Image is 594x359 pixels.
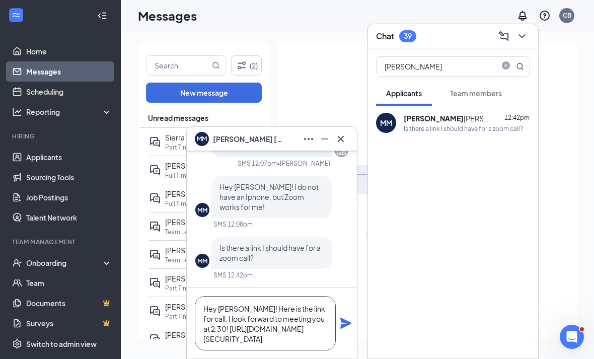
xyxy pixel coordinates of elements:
[213,220,253,229] div: SMS 12:08pm
[165,312,256,321] p: Part Time Team Member $12-$14/Hourly at [GEOGRAPHIC_DATA] ([GEOGRAPHIC_DATA])
[238,159,277,168] div: SMS 12:07pm
[165,256,256,264] p: Team Leader at [GEOGRAPHIC_DATA] ([GEOGRAPHIC_DATA])
[165,189,222,198] span: [PERSON_NAME]
[231,55,262,76] button: Filter (2)
[26,61,112,82] a: Messages
[219,243,321,262] span: Is there a link I should have for a zoom call?
[197,206,207,214] div: MM
[148,113,208,123] span: Unread messages
[26,339,97,349] div: Switch to admin view
[165,284,256,293] p: Part Time Team Member $12-$14/Hourly at [GEOGRAPHIC_DATA] ([GEOGRAPHIC_DATA])
[165,133,211,142] span: Sierra Powers
[149,164,161,176] svg: ActiveDoubleChat
[26,258,104,268] div: Onboarding
[213,133,283,145] span: [PERSON_NAME] [PERSON_NAME]
[97,11,107,21] svg: Collapse
[26,207,112,228] a: Talent Network
[380,118,392,128] div: MM
[404,113,494,123] div: [PERSON_NAME]
[197,257,207,265] div: MM
[500,61,512,71] span: close-circle
[149,192,161,204] svg: ActiveDoubleChat
[26,167,112,187] a: Sourcing Tools
[26,273,112,293] a: Team
[12,132,110,140] div: Hiring
[516,10,529,22] svg: Notifications
[516,62,524,70] svg: MagnifyingGlass
[317,131,333,147] button: Minimize
[335,133,347,145] svg: Cross
[498,30,510,42] svg: ComposeMessage
[12,107,22,117] svg: Analysis
[213,271,253,279] div: SMS 12:42pm
[450,89,502,98] span: Team members
[149,221,161,233] svg: ActiveDoubleChat
[514,28,530,44] button: ChevronDown
[165,228,256,236] p: Team Leader at [GEOGRAPHIC_DATA] ([GEOGRAPHIC_DATA])
[138,7,197,24] h1: Messages
[386,89,422,98] span: Applicants
[149,136,161,148] svg: ActiveDoubleChat
[516,30,528,42] svg: ChevronDown
[165,246,222,255] span: [PERSON_NAME]
[563,11,571,20] div: CB
[26,41,112,61] a: Home
[26,313,112,333] a: SurveysCrown
[12,258,22,268] svg: UserCheck
[340,317,352,329] svg: Plane
[301,131,317,147] button: Ellipses
[149,249,161,261] svg: ActiveDoubleChat
[404,124,523,133] div: Is there a link I should have for a zoom call?
[149,277,161,289] svg: ActiveDoubleChat
[195,296,336,350] textarea: Hey [PERSON_NAME]! Here is the link for call. I look forward to meeting you at 2:30! [URL][DOMAIN...
[146,56,210,75] input: Search
[277,159,330,168] span: • [PERSON_NAME]
[12,238,110,246] div: Team Management
[500,61,512,69] span: close-circle
[560,325,584,349] iframe: Intercom live chat
[504,114,530,121] span: 12:42pm
[319,133,331,145] svg: Minimize
[149,305,161,317] svg: ActiveDoubleChat
[212,61,220,69] svg: MagnifyingGlass
[377,57,496,76] input: Search applicant
[146,83,262,103] button: New message
[404,114,464,123] b: [PERSON_NAME]
[236,59,248,71] svg: Filter
[404,32,412,40] div: 39
[219,182,319,211] span: Hey [PERSON_NAME]! I do not have an Iphone, but Zoom works for me!
[165,161,222,170] span: [PERSON_NAME]
[26,293,112,313] a: DocumentsCrown
[26,147,112,167] a: Applicants
[333,131,349,147] button: Cross
[165,274,222,283] span: [PERSON_NAME]
[26,107,113,117] div: Reporting
[165,302,222,311] span: [PERSON_NAME]
[26,187,112,207] a: Job Postings
[149,333,161,345] svg: ActiveDoubleChat
[165,199,256,208] p: Full Time Team Member $13-$17/Hourly at [GEOGRAPHIC_DATA] ([GEOGRAPHIC_DATA])
[165,218,222,227] span: [PERSON_NAME]
[303,133,315,145] svg: Ellipses
[165,143,256,152] p: Part Time Team Member $12-$14/Hourly at [GEOGRAPHIC_DATA] ([GEOGRAPHIC_DATA])
[165,330,222,339] span: [PERSON_NAME]
[539,10,551,22] svg: QuestionInfo
[376,31,394,42] h3: Chat
[496,28,512,44] button: ComposeMessage
[11,10,21,20] svg: WorkstreamLogo
[12,339,22,349] svg: Settings
[165,171,256,180] p: Full Time Team Member $13-$17/Hourly at [GEOGRAPHIC_DATA] ([GEOGRAPHIC_DATA])
[26,82,112,102] a: Scheduling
